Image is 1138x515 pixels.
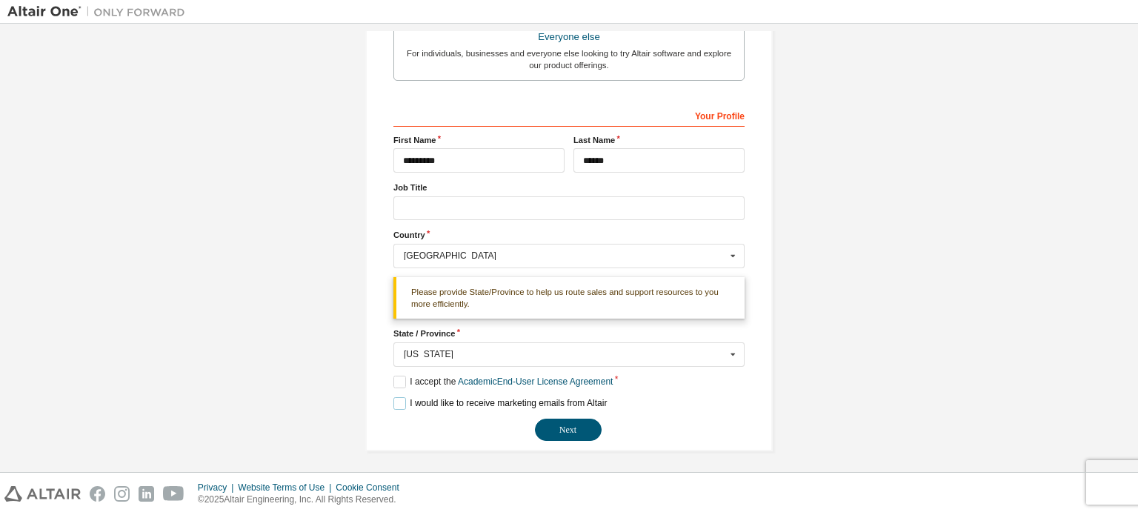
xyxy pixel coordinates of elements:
img: youtube.svg [163,486,184,502]
label: I would like to receive marketing emails from Altair [393,397,607,410]
label: Last Name [573,134,745,146]
div: [GEOGRAPHIC_DATA] [404,251,726,260]
div: Cookie Consent [336,482,407,494]
label: Job Title [393,182,745,193]
div: For individuals, businesses and everyone else looking to try Altair software and explore our prod... [403,47,735,71]
div: Please provide State/Province to help us route sales and support resources to you more efficiently. [393,277,745,319]
label: State / Province [393,328,745,339]
img: Altair One [7,4,193,19]
div: Website Terms of Use [238,482,336,494]
div: Privacy [198,482,238,494]
img: altair_logo.svg [4,486,81,502]
div: Everyone else [403,27,735,47]
img: linkedin.svg [139,486,154,502]
button: Next [535,419,602,441]
img: instagram.svg [114,486,130,502]
label: I accept the [393,376,613,388]
label: Country [393,229,745,241]
label: First Name [393,134,565,146]
p: © 2025 Altair Engineering, Inc. All Rights Reserved. [198,494,408,506]
img: facebook.svg [90,486,105,502]
div: Your Profile [393,103,745,127]
a: Academic End-User License Agreement [458,376,613,387]
div: [US_STATE] [404,350,726,359]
